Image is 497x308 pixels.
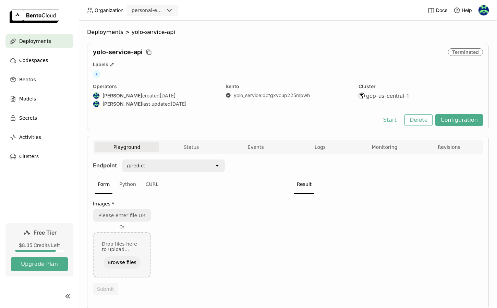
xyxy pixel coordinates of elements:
div: Cluster [359,83,483,90]
button: Revisions [417,142,481,152]
div: Terminated [448,48,483,56]
span: Free Tier [34,229,57,236]
a: Secrets [5,111,73,125]
nav: Breadcrumbs navigation [87,29,489,36]
div: personal-exploration [132,7,164,14]
span: Activities [19,133,41,141]
input: Please enter file URL, for example: https://example.com/file_url [94,210,150,221]
img: Indra Nugraha [93,101,99,107]
span: Help [462,7,472,13]
button: Upgrade Plan [11,257,68,271]
img: Indra Nugraha [478,5,489,15]
a: Docs [428,7,447,14]
strong: [PERSON_NAME] [102,93,142,99]
img: Indra Nugraha [93,93,99,99]
div: last updated [93,100,217,107]
button: Playground [95,142,159,152]
span: [DATE] [160,93,175,99]
a: Free Tier$8.35 Credits LeftUpgrade Plan [5,223,73,276]
span: Docs [436,7,447,13]
span: + [93,70,100,78]
span: Logs [315,144,326,150]
div: Form [95,175,112,194]
a: Activities [5,130,73,144]
strong: [PERSON_NAME] [102,101,142,107]
button: Submit [93,283,118,295]
button: Configuration [435,114,483,126]
span: Clusters [19,152,39,161]
label: Images * [93,201,284,206]
span: > [123,29,132,36]
button: Status [159,142,223,152]
div: $8.35 Credits Left [11,242,68,248]
span: Deployments [19,37,51,45]
span: Deployments [87,29,123,36]
div: created [93,92,217,99]
div: CURL [143,175,161,194]
a: Codespaces [5,54,73,67]
a: Bentos [5,73,73,86]
button: Start [378,114,402,126]
span: Bentos [19,75,36,84]
strong: Endpoint [93,162,117,169]
button: Browse files [104,256,141,269]
button: Events [223,142,288,152]
button: Monitoring [352,142,417,152]
span: Secrets [19,114,37,122]
div: Python [117,175,139,194]
div: Help [453,7,472,14]
div: /predict [127,162,145,169]
div: Labels [93,61,483,68]
img: logo [10,10,59,23]
div: Bento [226,83,350,90]
span: gcp-us-central-1 [366,92,409,99]
span: [DATE] [171,101,186,107]
a: Models [5,92,73,106]
span: yolo-service-api [93,48,143,56]
a: yolo_service:dctgxvcup225mpwh [234,92,310,98]
span: Or [116,224,128,230]
span: yolo-service-api [132,29,175,36]
span: Models [19,95,36,103]
button: Delete [404,114,433,126]
a: Deployments [5,34,73,48]
a: Clusters [5,150,73,163]
svg: open [215,163,220,168]
span: Codespaces [19,56,48,64]
div: Drop files here to upload... [102,241,142,252]
input: Selected /predict. [146,162,147,169]
div: Result [294,175,314,194]
div: Operators [93,83,217,90]
span: Organization [95,7,123,13]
